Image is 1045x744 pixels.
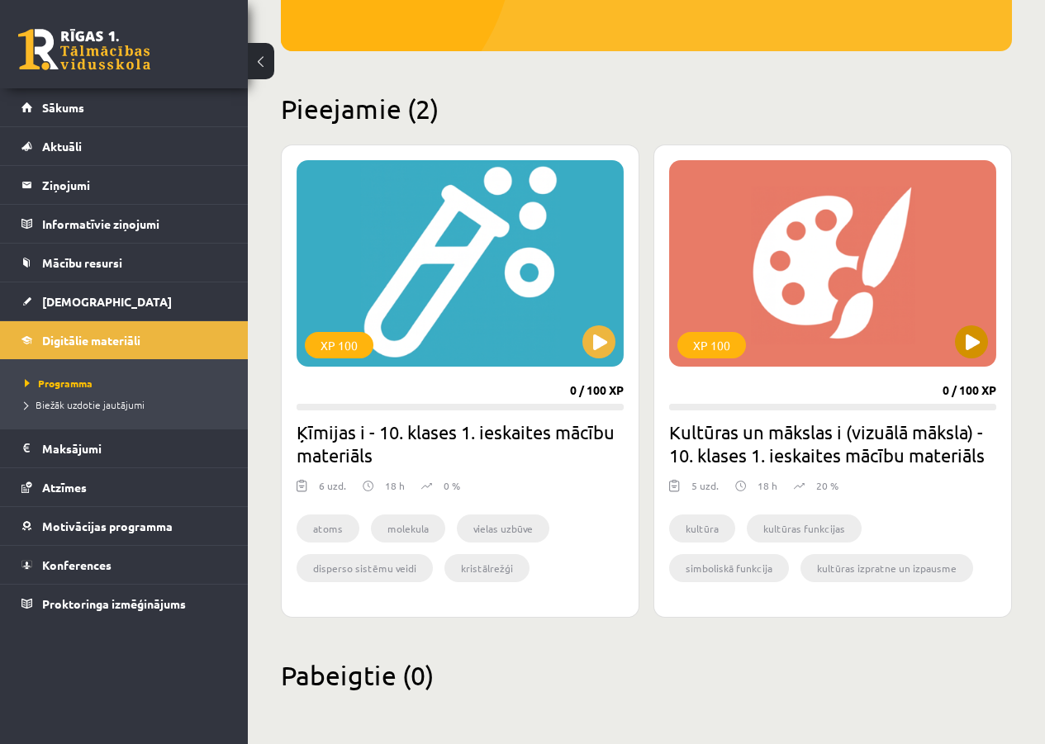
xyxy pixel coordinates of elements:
[816,478,838,493] p: 20 %
[281,92,1012,125] h2: Pieejamie (2)
[444,478,460,493] p: 0 %
[385,478,405,493] p: 18 h
[457,514,549,543] li: vielas uzbūve
[677,332,746,358] div: XP 100
[42,294,172,309] span: [DEMOGRAPHIC_DATA]
[319,478,346,503] div: 6 uzd.
[371,514,445,543] li: molekula
[669,554,789,582] li: simboliskā funkcija
[42,333,140,348] span: Digitālie materiāli
[21,585,227,623] a: Proktoringa izmēģinājums
[281,659,1012,691] h2: Pabeigtie (0)
[21,88,227,126] a: Sākums
[21,244,227,282] a: Mācību resursi
[42,205,227,243] legend: Informatīvie ziņojumi
[42,429,227,467] legend: Maksājumi
[25,376,231,391] a: Programma
[21,468,227,506] a: Atzīmes
[747,514,862,543] li: kultūras funkcijas
[297,420,624,467] h2: Ķīmijas i - 10. klases 1. ieskaites mācību materiāls
[42,255,122,270] span: Mācību resursi
[800,554,973,582] li: kultūras izpratne un izpausme
[25,397,231,412] a: Biežāk uzdotie jautājumi
[42,519,173,533] span: Motivācijas programma
[25,398,145,411] span: Biežāk uzdotie jautājumi
[669,420,996,467] h2: Kultūras un mākslas i (vizuālā māksla) - 10. klases 1. ieskaites mācību materiāls
[18,29,150,70] a: Rīgas 1. Tālmācības vidusskola
[669,514,735,543] li: kultūra
[42,596,186,611] span: Proktoringa izmēģinājums
[42,100,84,115] span: Sākums
[21,507,227,545] a: Motivācijas programma
[691,478,719,503] div: 5 uzd.
[42,139,82,154] span: Aktuāli
[297,514,359,543] li: atoms
[21,546,227,584] a: Konferences
[42,480,87,495] span: Atzīmes
[21,429,227,467] a: Maksājumi
[21,321,227,359] a: Digitālie materiāli
[42,166,227,204] legend: Ziņojumi
[21,282,227,320] a: [DEMOGRAPHIC_DATA]
[21,205,227,243] a: Informatīvie ziņojumi
[42,557,112,572] span: Konferences
[21,166,227,204] a: Ziņojumi
[25,377,93,390] span: Programma
[444,554,530,582] li: kristālrežģi
[21,127,227,165] a: Aktuāli
[758,478,777,493] p: 18 h
[297,554,433,582] li: disperso sistēmu veidi
[305,332,373,358] div: XP 100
